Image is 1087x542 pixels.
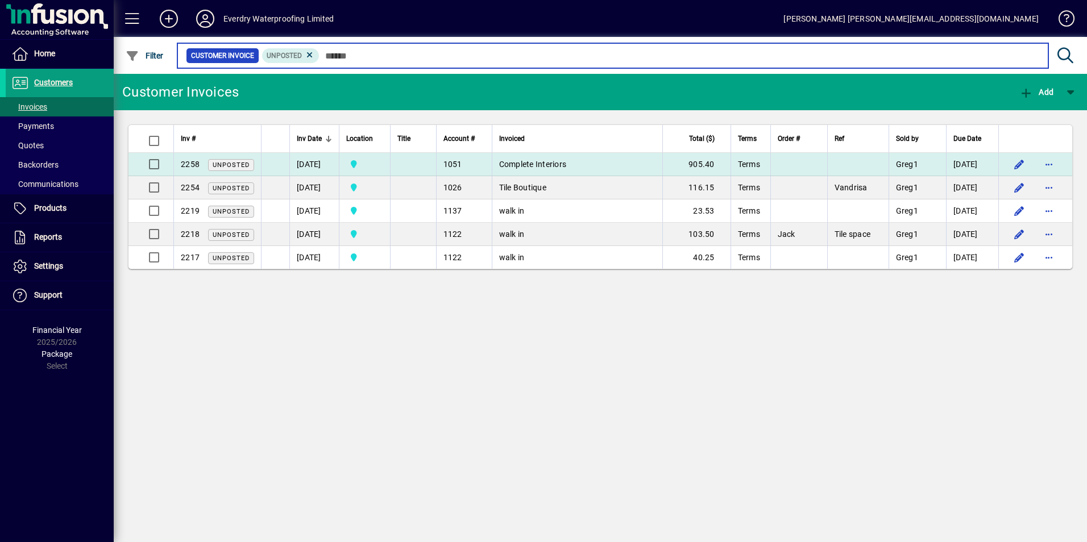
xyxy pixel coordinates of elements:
[191,50,254,61] span: Customer Invoice
[6,252,114,281] a: Settings
[896,183,918,192] span: Greg1
[443,132,485,145] div: Account #
[289,153,339,176] td: [DATE]
[34,290,63,299] span: Support
[953,132,981,145] span: Due Date
[1040,178,1058,197] button: More options
[123,45,167,66] button: Filter
[778,132,800,145] span: Order #
[181,253,200,262] span: 2217
[34,261,63,270] span: Settings
[835,230,871,239] span: Tile space
[11,122,54,131] span: Payments
[443,253,462,262] span: 1122
[213,185,250,192] span: Unposted
[223,10,334,28] div: Everdry Waterproofing Limited
[1010,155,1028,173] button: Edit
[11,141,44,150] span: Quotes
[778,132,820,145] div: Order #
[443,206,462,215] span: 1137
[499,206,525,215] span: walk in
[738,160,760,169] span: Terms
[1040,155,1058,173] button: More options
[181,132,254,145] div: Inv #
[11,160,59,169] span: Backorders
[122,83,239,101] div: Customer Invoices
[6,223,114,252] a: Reports
[289,199,339,223] td: [DATE]
[1040,248,1058,266] button: More options
[1010,225,1028,243] button: Edit
[34,49,55,58] span: Home
[6,155,114,174] a: Backorders
[835,132,844,145] span: Ref
[896,230,918,239] span: Greg1
[397,132,429,145] div: Title
[6,40,114,68] a: Home
[662,176,731,199] td: 116.15
[187,9,223,29] button: Profile
[896,160,918,169] span: Greg1
[738,230,760,239] span: Terms
[1040,202,1058,220] button: More options
[499,253,525,262] span: walk in
[499,183,546,192] span: Tile Boutique
[499,132,655,145] div: Invoiced
[346,251,383,264] span: Central
[181,206,200,215] span: 2219
[126,51,164,60] span: Filter
[499,230,525,239] span: walk in
[6,281,114,310] a: Support
[397,132,410,145] span: Title
[34,78,73,87] span: Customers
[662,199,731,223] td: 23.53
[181,160,200,169] span: 2258
[896,132,939,145] div: Sold by
[32,326,82,335] span: Financial Year
[499,160,567,169] span: Complete Interiors
[6,174,114,194] a: Communications
[778,230,795,239] span: Jack
[346,205,383,217] span: Central
[499,132,525,145] span: Invoiced
[11,102,47,111] span: Invoices
[946,223,998,246] td: [DATE]
[297,132,322,145] span: Inv Date
[1010,178,1028,197] button: Edit
[346,132,383,145] div: Location
[181,230,200,239] span: 2218
[11,180,78,189] span: Communications
[1050,2,1073,39] a: Knowledge Base
[953,132,991,145] div: Due Date
[835,132,882,145] div: Ref
[6,194,114,223] a: Products
[289,246,339,269] td: [DATE]
[297,132,332,145] div: Inv Date
[213,208,250,215] span: Unposted
[34,232,62,241] span: Reports
[289,223,339,246] td: [DATE]
[946,176,998,199] td: [DATE]
[835,183,868,192] span: Vandrisa
[1040,225,1058,243] button: More options
[346,228,383,240] span: Central
[896,206,918,215] span: Greg1
[738,253,760,262] span: Terms
[1010,202,1028,220] button: Edit
[6,116,114,136] a: Payments
[443,132,475,145] span: Account #
[443,183,462,192] span: 1026
[689,132,715,145] span: Total ($)
[213,161,250,169] span: Unposted
[42,349,72,358] span: Package
[896,132,919,145] span: Sold by
[738,132,757,145] span: Terms
[1019,87,1053,97] span: Add
[946,246,998,269] td: [DATE]
[946,153,998,176] td: [DATE]
[946,199,998,223] td: [DATE]
[1017,82,1056,102] button: Add
[346,181,383,194] span: Central
[181,183,200,192] span: 2254
[662,246,731,269] td: 40.25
